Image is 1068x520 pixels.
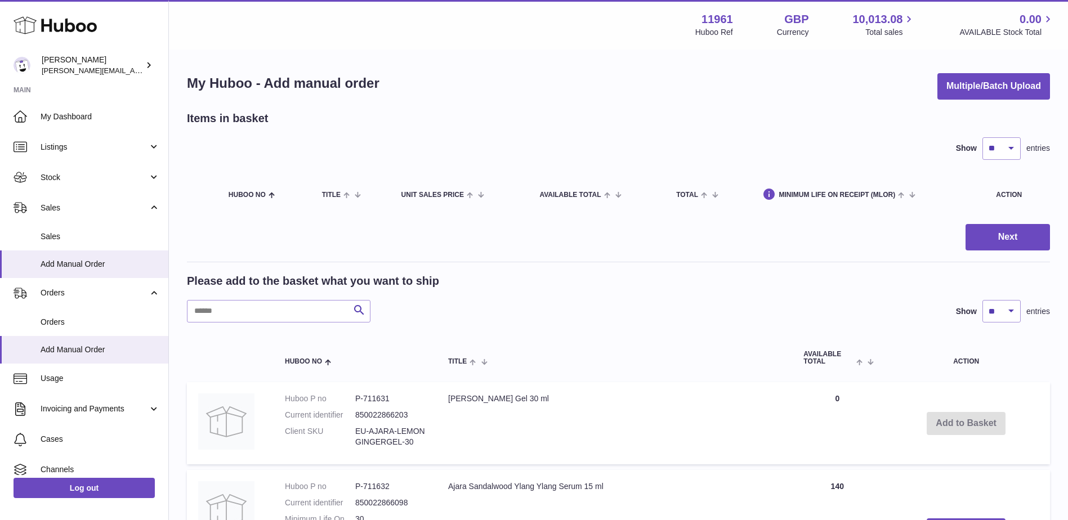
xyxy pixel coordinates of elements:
[42,66,226,75] span: [PERSON_NAME][EMAIL_ADDRESS][DOMAIN_NAME]
[355,393,426,404] dd: P-711631
[852,12,902,27] span: 10,013.08
[187,74,379,92] h1: My Huboo - Add manual order
[1026,143,1050,154] span: entries
[41,142,148,153] span: Listings
[437,382,792,464] td: [PERSON_NAME] Gel 30 ml
[937,73,1050,100] button: Multiple/Batch Upload
[1026,306,1050,317] span: entries
[41,344,160,355] span: Add Manual Order
[777,27,809,38] div: Currency
[187,111,269,126] h2: Items in basket
[784,12,808,27] strong: GBP
[956,143,977,154] label: Show
[882,339,1050,376] th: Action
[41,259,160,270] span: Add Manual Order
[41,373,160,384] span: Usage
[852,12,915,38] a: 10,013.08 Total sales
[14,57,30,74] img: raghav@transformative.in
[956,306,977,317] label: Show
[285,426,355,447] dt: Client SKU
[14,478,155,498] a: Log out
[539,191,601,199] span: AVAILABLE Total
[187,274,439,289] h2: Please add to the basket what you want to ship
[41,172,148,183] span: Stock
[41,111,160,122] span: My Dashboard
[41,464,160,475] span: Channels
[41,434,160,445] span: Cases
[285,481,355,492] dt: Huboo P no
[41,404,148,414] span: Invoicing and Payments
[996,191,1039,199] div: Action
[41,288,148,298] span: Orders
[701,12,733,27] strong: 11961
[803,351,853,365] span: AVAILABLE Total
[42,55,143,76] div: [PERSON_NAME]
[285,393,355,404] dt: Huboo P no
[865,27,915,38] span: Total sales
[695,27,733,38] div: Huboo Ref
[355,426,426,447] dd: EU-AJARA-LEMONGINGERGEL-30
[229,191,266,199] span: Huboo no
[198,393,254,450] img: Ajara Lemon Ginger Gel 30 ml
[401,191,464,199] span: Unit Sales Price
[322,191,341,199] span: Title
[355,481,426,492] dd: P-711632
[355,497,426,508] dd: 850022866098
[676,191,698,199] span: Total
[285,358,322,365] span: Huboo no
[779,191,895,199] span: Minimum Life On Receipt (MLOR)
[41,317,160,328] span: Orders
[792,382,882,464] td: 0
[959,12,1054,38] a: 0.00 AVAILABLE Stock Total
[285,410,355,420] dt: Current identifier
[966,224,1050,250] button: Next
[355,410,426,420] dd: 850022866203
[41,203,148,213] span: Sales
[285,497,355,508] dt: Current identifier
[41,231,160,242] span: Sales
[448,358,467,365] span: Title
[959,27,1054,38] span: AVAILABLE Stock Total
[1020,12,1042,27] span: 0.00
